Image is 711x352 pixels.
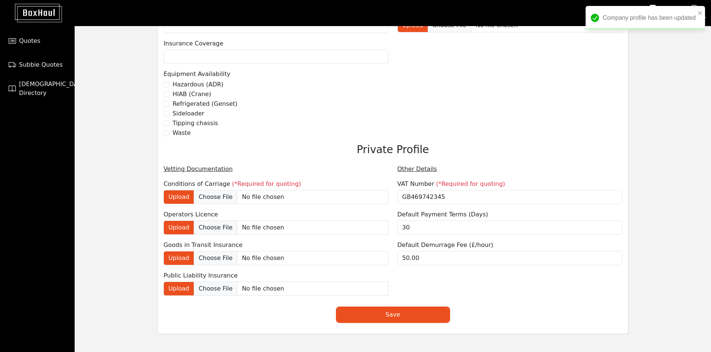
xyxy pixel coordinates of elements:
[397,210,488,219] label: Default Payment Terms (Days)
[163,190,194,204] label: Upload
[19,80,87,98] span: [DEMOGRAPHIC_DATA] Directory
[163,180,230,188] label: Conditions of Carriage
[172,80,224,89] label: Hazardous (ADR)
[172,109,204,118] label: Sideloader
[397,241,493,250] label: Default Demurrage Fee (£/hour)
[698,8,703,17] button: close
[163,282,194,296] label: Upload
[4,4,62,22] img: BoxHaul
[232,180,301,188] label: (*Required for quoting)
[397,251,622,265] input: 50.00
[163,241,243,250] label: Goods in Transit Insurance
[397,180,434,188] label: VAT Number
[436,180,505,188] label: (*Required for quoting)
[163,165,388,174] div: Vetting Documentation
[163,251,194,265] label: Upload
[163,221,194,235] label: Upload
[19,37,40,45] span: Quotes
[163,39,223,48] label: Insurance Coverage
[586,6,705,30] div: Company profile has been updated
[163,271,237,280] label: Public Liability Insurance
[172,129,191,137] label: Waste
[6,56,69,74] a: Subbie Quotes
[677,0,711,26] button: My User
[172,90,211,99] label: HIAB (Crane)
[397,190,622,204] input: GB469742345
[397,221,622,235] input: 30
[172,99,237,108] label: Refrigerated (Genset)
[397,165,622,174] div: Other Details
[337,308,449,322] button: Save
[6,32,69,50] a: Quotes
[19,60,63,69] span: Subbie Quotes
[159,143,627,156] h3: Private Profile
[172,119,218,128] label: Tipping chassis
[163,210,218,219] label: Operators Licence
[163,70,230,79] label: Equipment Availability
[629,0,677,26] button: My Company
[6,80,69,98] a: [DEMOGRAPHIC_DATA] Directory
